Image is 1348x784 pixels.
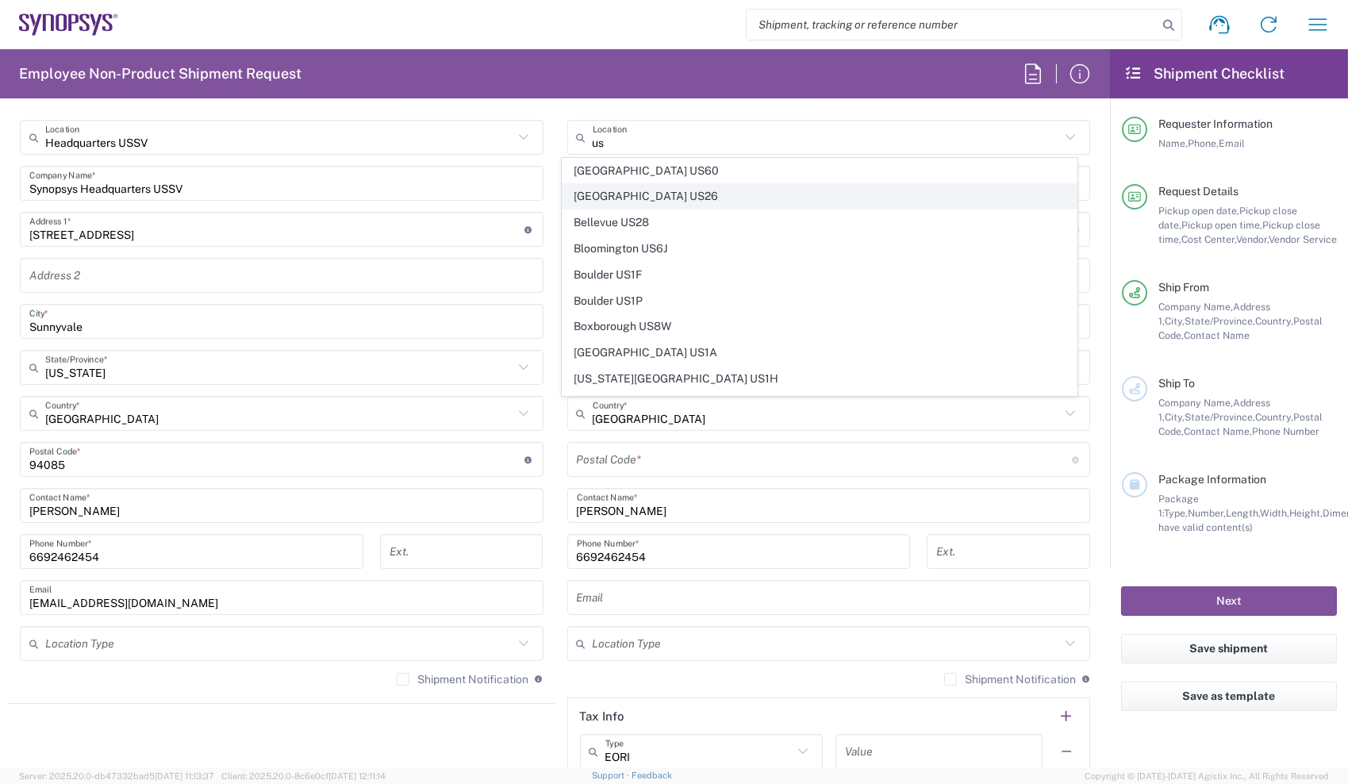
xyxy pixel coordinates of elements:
label: Shipment Notification [944,673,1076,686]
span: Width, [1260,507,1289,519]
span: Package 1: [1158,493,1199,519]
span: Contact Name [1184,329,1250,341]
span: Pickup open time, [1181,219,1262,231]
span: [DATE] 11:13:37 [155,771,214,781]
span: Copyright © [DATE]-[DATE] Agistix Inc., All Rights Reserved [1085,769,1329,783]
span: Vendor, [1236,233,1269,245]
span: Server: 2025.20.0-db47332bad5 [19,771,214,781]
span: Client: 2025.20.0-8c6e0cf [221,771,386,781]
button: Next [1121,586,1337,616]
span: [GEOGRAPHIC_DATA] US1A [563,340,1077,365]
span: City, [1165,315,1185,327]
span: Name, [1158,137,1188,149]
span: Cost Center, [1181,233,1236,245]
h2: Employee Non-Product Shipment Request [19,64,301,83]
button: Save as template [1121,682,1337,711]
span: Country, [1255,411,1293,423]
span: Phone, [1188,137,1219,149]
label: Shipment Notification [397,673,528,686]
span: Request Details [1158,185,1239,198]
a: Support [592,771,632,780]
span: Number, [1188,507,1226,519]
span: Boulder US1F [563,263,1077,287]
span: Height, [1289,507,1323,519]
span: Requester Information [1158,117,1273,130]
span: Company Name, [1158,397,1233,409]
span: Bellevue US28 [563,210,1077,235]
span: Phone Number [1252,425,1319,437]
span: [PERSON_NAME] US1J [563,393,1077,417]
span: Boulder US1P [563,289,1077,313]
h2: Tax Info [580,709,625,724]
span: State/Province, [1185,411,1255,423]
span: [GEOGRAPHIC_DATA] US60 [563,159,1077,183]
h2: Shipment Checklist [1124,64,1285,83]
span: Email [1219,137,1245,149]
span: Pickup open date, [1158,205,1239,217]
span: [US_STATE][GEOGRAPHIC_DATA] US1H [563,367,1077,391]
span: Package Information [1158,473,1266,486]
span: Boxborough US8W [563,314,1077,339]
span: City, [1165,411,1185,423]
span: Vendor Service [1269,233,1337,245]
span: [GEOGRAPHIC_DATA] US26 [563,184,1077,209]
span: State/Province, [1185,315,1255,327]
span: Contact Name, [1184,425,1252,437]
input: Shipment, tracking or reference number [747,10,1158,40]
span: Ship To [1158,377,1195,390]
button: Save shipment [1121,634,1337,663]
span: Type, [1164,507,1188,519]
a: Feedback [632,771,672,780]
span: Bloomington US6J [563,236,1077,261]
span: Length, [1226,507,1260,519]
span: Company Name, [1158,301,1233,313]
span: Country, [1255,315,1293,327]
span: [DATE] 12:11:14 [328,771,386,781]
span: Ship From [1158,281,1209,294]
